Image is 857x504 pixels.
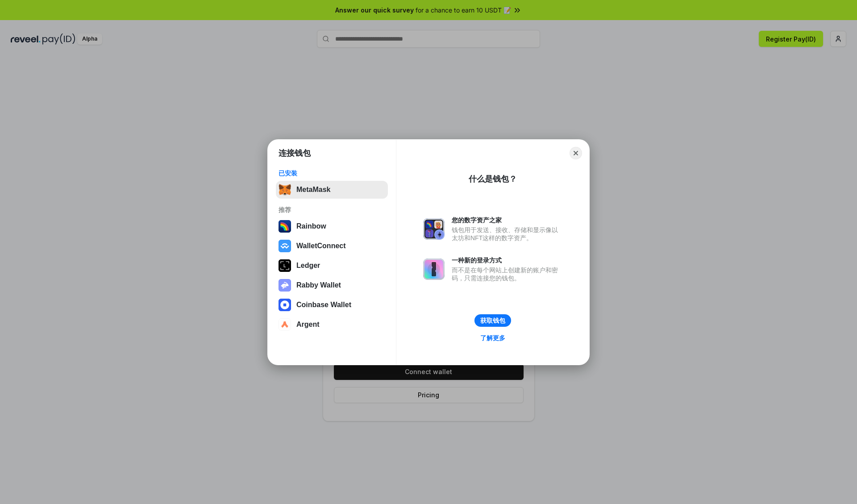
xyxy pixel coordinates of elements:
[296,262,320,270] div: Ledger
[279,148,311,158] h1: 连接钱包
[474,314,511,327] button: 获取钱包
[296,281,341,289] div: Rabby Wallet
[452,216,562,224] div: 您的数字资产之家
[296,186,330,194] div: MetaMask
[279,206,385,214] div: 推荐
[276,181,388,199] button: MetaMask
[423,218,445,240] img: svg+xml,%3Csvg%20xmlns%3D%22http%3A%2F%2Fwww.w3.org%2F2000%2Fsvg%22%20fill%3D%22none%22%20viewBox...
[279,169,385,177] div: 已安装
[276,217,388,235] button: Rainbow
[469,174,517,184] div: 什么是钱包？
[279,240,291,252] img: svg+xml,%3Csvg%20width%3D%2228%22%20height%3D%2228%22%20viewBox%3D%220%200%2028%2028%22%20fill%3D...
[276,296,388,314] button: Coinbase Wallet
[296,242,346,250] div: WalletConnect
[296,321,320,329] div: Argent
[279,279,291,292] img: svg+xml,%3Csvg%20xmlns%3D%22http%3A%2F%2Fwww.w3.org%2F2000%2Fsvg%22%20fill%3D%22none%22%20viewBox...
[279,318,291,331] img: svg+xml,%3Csvg%20width%3D%2228%22%20height%3D%2228%22%20viewBox%3D%220%200%2028%2028%22%20fill%3D...
[480,317,505,325] div: 获取钱包
[276,276,388,294] button: Rabby Wallet
[452,226,562,242] div: 钱包用于发送、接收、存储和显示像以太坊和NFT这样的数字资产。
[279,259,291,272] img: svg+xml,%3Csvg%20xmlns%3D%22http%3A%2F%2Fwww.w3.org%2F2000%2Fsvg%22%20width%3D%2228%22%20height%3...
[279,220,291,233] img: svg+xml,%3Csvg%20width%3D%22120%22%20height%3D%22120%22%20viewBox%3D%220%200%20120%20120%22%20fil...
[480,334,505,342] div: 了解更多
[452,266,562,282] div: 而不是在每个网站上创建新的账户和密码，只需连接您的钱包。
[296,222,326,230] div: Rainbow
[475,332,511,344] a: 了解更多
[276,237,388,255] button: WalletConnect
[423,258,445,280] img: svg+xml,%3Csvg%20xmlns%3D%22http%3A%2F%2Fwww.w3.org%2F2000%2Fsvg%22%20fill%3D%22none%22%20viewBox...
[570,147,582,159] button: Close
[279,183,291,196] img: svg+xml,%3Csvg%20fill%3D%22none%22%20height%3D%2233%22%20viewBox%3D%220%200%2035%2033%22%20width%...
[276,257,388,275] button: Ledger
[279,299,291,311] img: svg+xml,%3Csvg%20width%3D%2228%22%20height%3D%2228%22%20viewBox%3D%220%200%2028%2028%22%20fill%3D...
[452,256,562,264] div: 一种新的登录方式
[296,301,351,309] div: Coinbase Wallet
[276,316,388,333] button: Argent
